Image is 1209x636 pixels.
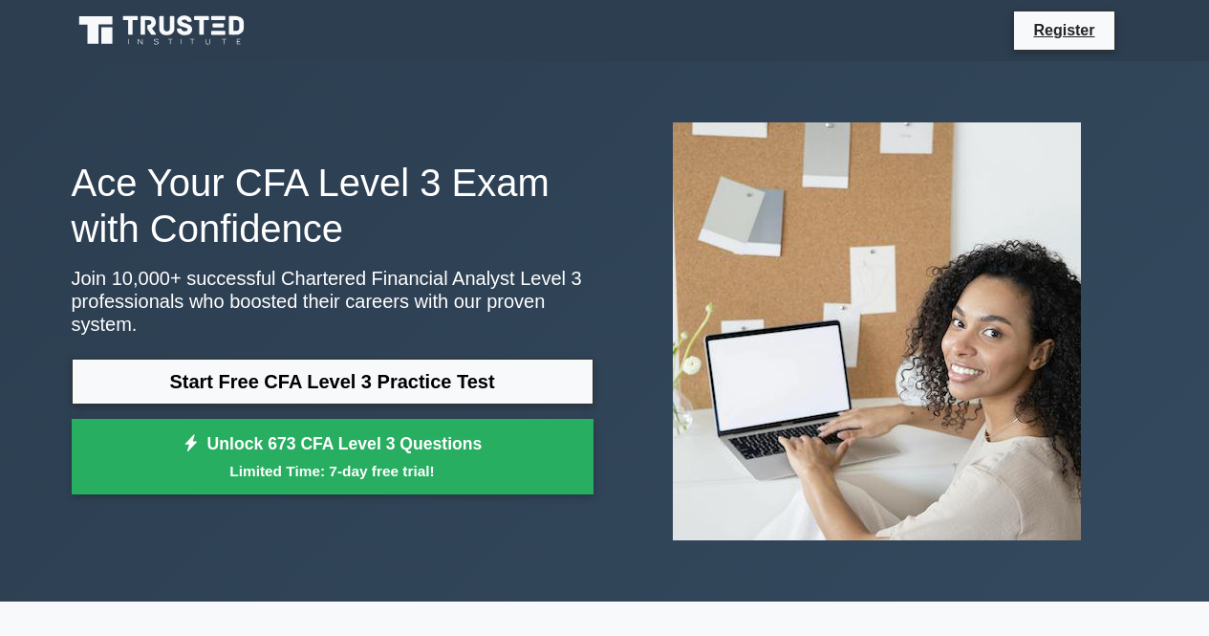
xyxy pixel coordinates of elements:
a: Unlock 673 CFA Level 3 QuestionsLimited Time: 7-day free trial! [72,419,594,495]
p: Join 10,000+ successful Chartered Financial Analyst Level 3 professionals who boosted their caree... [72,267,594,336]
a: Start Free CFA Level 3 Practice Test [72,359,594,405]
small: Limited Time: 7-day free trial! [96,460,570,482]
h1: Ace Your CFA Level 3 Exam with Confidence [72,160,594,252]
a: Register [1022,18,1106,42]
